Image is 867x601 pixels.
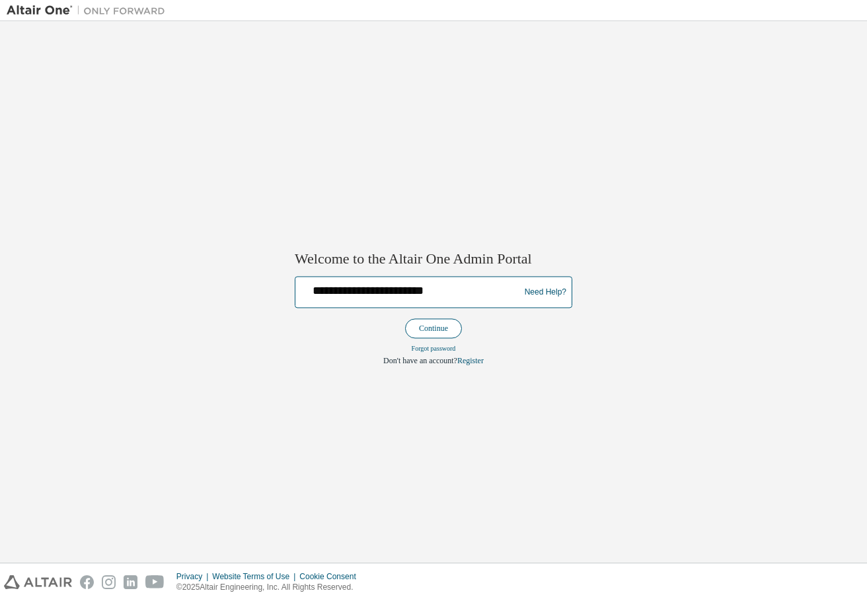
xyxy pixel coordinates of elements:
img: altair_logo.svg [4,575,72,589]
img: youtube.svg [145,575,165,589]
a: Need Help? [525,292,566,293]
p: © 2025 Altair Engineering, Inc. All Rights Reserved. [176,582,364,593]
img: facebook.svg [80,575,94,589]
h2: Welcome to the Altair One Admin Portal [295,250,572,268]
a: Register [457,357,484,366]
div: Privacy [176,571,212,582]
img: instagram.svg [102,575,116,589]
span: Don't have an account? [383,357,457,366]
div: Cookie Consent [299,571,363,582]
a: Forgot password [412,345,456,353]
img: Altair One [7,4,172,17]
img: linkedin.svg [124,575,137,589]
div: Website Terms of Use [212,571,299,582]
button: Continue [405,319,462,339]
